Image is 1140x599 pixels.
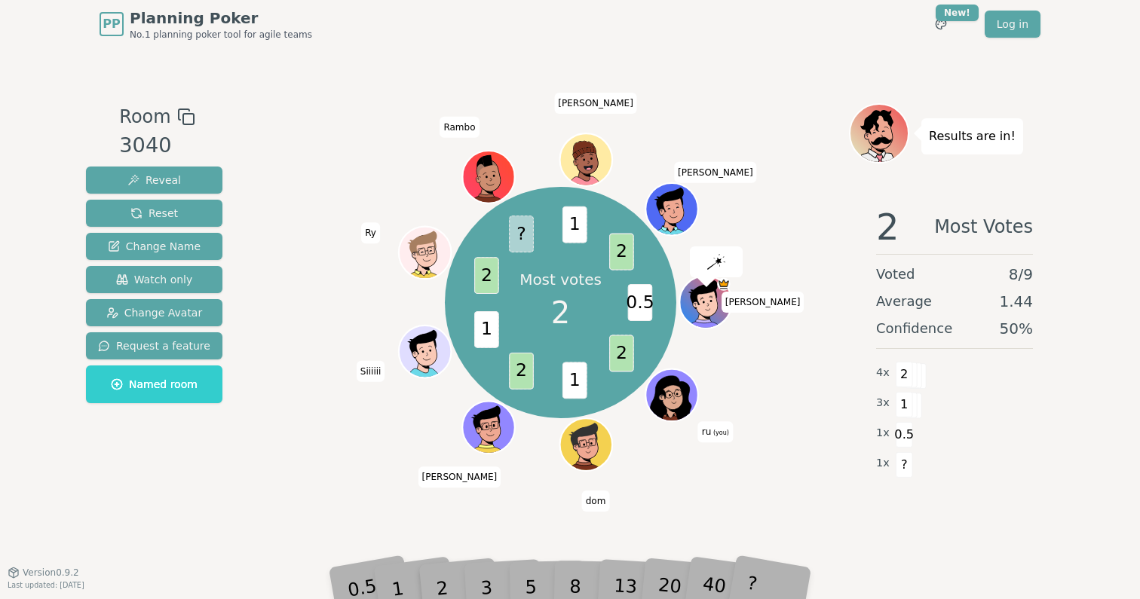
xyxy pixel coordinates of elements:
span: 2 [896,362,913,387]
button: Version0.9.2 [8,567,79,579]
span: 3 x [876,395,890,411]
span: ? [509,215,534,252]
span: Planning Poker [130,8,312,29]
span: 1 [474,311,499,348]
span: Average [876,291,932,312]
button: Reset [86,200,222,227]
span: 2 [474,257,499,294]
span: Change Avatar [106,305,203,320]
a: Log in [985,11,1040,38]
p: Most votes [519,269,602,290]
span: 1 [896,392,913,417]
span: (you) [711,430,729,437]
span: 1 x [876,455,890,472]
button: Click to change your avatar [647,371,696,420]
span: 1 [562,362,587,399]
span: Confidence [876,318,952,339]
div: 3040 [119,130,195,161]
span: No.1 planning poker tool for agile teams [130,29,312,41]
span: 2 [609,233,634,270]
p: Results are in! [929,126,1016,147]
span: Watch only [116,272,193,287]
span: 1 [562,206,587,243]
span: Change Name [108,239,201,254]
span: 0.5 [627,284,652,321]
span: ? [896,452,913,478]
span: 1.44 [999,291,1033,312]
span: Reset [130,206,178,221]
span: Click to change your name [674,162,757,183]
button: Reveal [86,167,222,194]
img: reveal [706,254,725,269]
div: New! [936,5,979,21]
span: Named room [111,377,198,392]
a: PPPlanning PokerNo.1 planning poker tool for agile teams [100,8,312,41]
span: PP [103,15,120,33]
button: Named room [86,365,222,403]
span: Last updated: [DATE] [8,581,84,589]
span: Click to change your name [698,422,733,443]
span: 8 / 9 [1009,264,1033,285]
span: 2 [609,335,634,371]
span: Click to change your name [582,491,610,512]
span: Click to change your name [361,223,380,244]
span: Room [119,103,170,130]
button: Request a feature [86,332,222,359]
button: Change Name [86,233,222,260]
span: Matthew J is the host [717,278,730,291]
span: Click to change your name [722,292,804,313]
span: Click to change your name [554,93,637,114]
span: 2 [551,290,570,335]
span: 50 % [1000,318,1033,339]
span: 2 [876,209,899,245]
span: 1 x [876,425,890,442]
span: Voted [876,264,915,285]
span: Request a feature [98,338,210,353]
span: 2 [509,353,534,390]
span: Click to change your name [418,467,501,488]
span: Click to change your name [440,117,479,138]
span: Most Votes [934,209,1033,245]
span: Version 0.9.2 [23,567,79,579]
button: Watch only [86,266,222,293]
span: Reveal [127,173,181,188]
button: Change Avatar [86,299,222,326]
span: Click to change your name [357,361,385,382]
button: New! [927,11,955,38]
span: 4 x [876,365,890,381]
span: 0.5 [896,422,913,448]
